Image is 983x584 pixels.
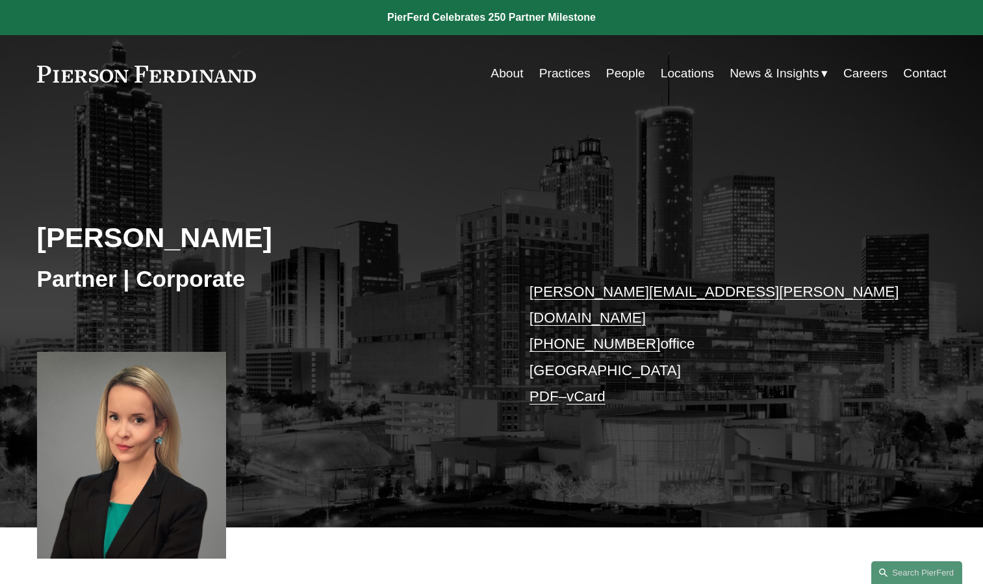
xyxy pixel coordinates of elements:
[530,279,908,410] p: office [GEOGRAPHIC_DATA] –
[539,61,591,86] a: Practices
[491,61,523,86] a: About
[530,388,559,405] a: PDF
[606,61,645,86] a: People
[37,265,492,293] h3: Partner | Corporate
[903,61,946,86] a: Contact
[843,61,887,86] a: Careers
[530,284,899,326] a: [PERSON_NAME][EMAIL_ADDRESS][PERSON_NAME][DOMAIN_NAME]
[871,561,962,584] a: Search this site
[567,388,606,405] a: vCard
[730,62,819,85] span: News & Insights
[530,336,661,352] a: [PHONE_NUMBER]
[37,220,492,254] h2: [PERSON_NAME]
[730,61,828,86] a: folder dropdown
[661,61,714,86] a: Locations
